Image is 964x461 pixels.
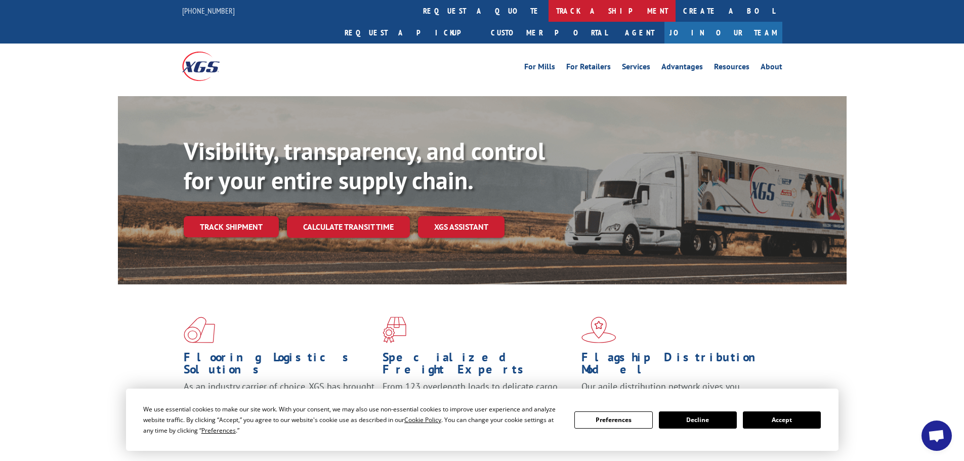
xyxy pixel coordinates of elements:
[714,63,749,74] a: Resources
[201,426,236,435] span: Preferences
[664,22,782,44] a: Join Our Team
[581,351,773,381] h1: Flagship Distribution Model
[184,351,375,381] h1: Flooring Logistics Solutions
[483,22,615,44] a: Customer Portal
[184,317,215,343] img: xgs-icon-total-supply-chain-intelligence-red
[383,381,574,426] p: From 123 overlength loads to delicate cargo, our experienced staff knows the best way to move you...
[404,415,441,424] span: Cookie Policy
[287,216,410,238] a: Calculate transit time
[761,63,782,74] a: About
[182,6,235,16] a: [PHONE_NUMBER]
[126,389,839,451] div: Cookie Consent Prompt
[184,216,279,237] a: Track shipment
[383,317,406,343] img: xgs-icon-focused-on-flooring-red
[661,63,703,74] a: Advantages
[566,63,611,74] a: For Retailers
[581,381,768,404] span: Our agile distribution network gives you nationwide inventory management on demand.
[143,404,562,436] div: We use essential cookies to make our site work. With your consent, we may also use non-essential ...
[418,216,505,238] a: XGS ASSISTANT
[622,63,650,74] a: Services
[184,135,545,196] b: Visibility, transparency, and control for your entire supply chain.
[524,63,555,74] a: For Mills
[581,317,616,343] img: xgs-icon-flagship-distribution-model-red
[659,411,737,429] button: Decline
[337,22,483,44] a: Request a pickup
[383,351,574,381] h1: Specialized Freight Experts
[184,381,374,416] span: As an industry carrier of choice, XGS has brought innovation and dedication to flooring logistics...
[574,411,652,429] button: Preferences
[743,411,821,429] button: Accept
[921,421,952,451] a: Open chat
[615,22,664,44] a: Agent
